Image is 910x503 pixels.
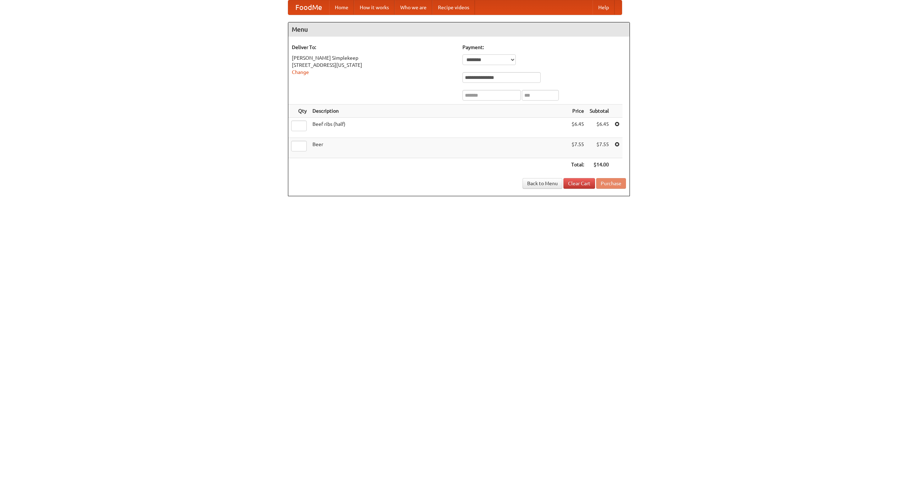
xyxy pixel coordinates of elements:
td: $7.55 [587,138,612,158]
td: $6.45 [587,118,612,138]
h5: Payment: [462,44,626,51]
td: Beer [310,138,568,158]
th: Total: [568,158,587,171]
h5: Deliver To: [292,44,455,51]
th: Qty [288,105,310,118]
a: FoodMe [288,0,329,15]
td: $6.45 [568,118,587,138]
a: How it works [354,0,395,15]
th: Price [568,105,587,118]
div: [STREET_ADDRESS][US_STATE] [292,61,455,69]
a: Back to Menu [523,178,562,189]
a: Who we are [395,0,432,15]
a: Change [292,69,309,75]
th: $14.00 [587,158,612,171]
th: Subtotal [587,105,612,118]
div: [PERSON_NAME] Simplekeep [292,54,455,61]
th: Description [310,105,568,118]
a: Clear Cart [563,178,595,189]
a: Recipe videos [432,0,475,15]
td: $7.55 [568,138,587,158]
a: Home [329,0,354,15]
td: Beef ribs (half) [310,118,568,138]
h4: Menu [288,22,630,37]
button: Purchase [596,178,626,189]
a: Help [593,0,615,15]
